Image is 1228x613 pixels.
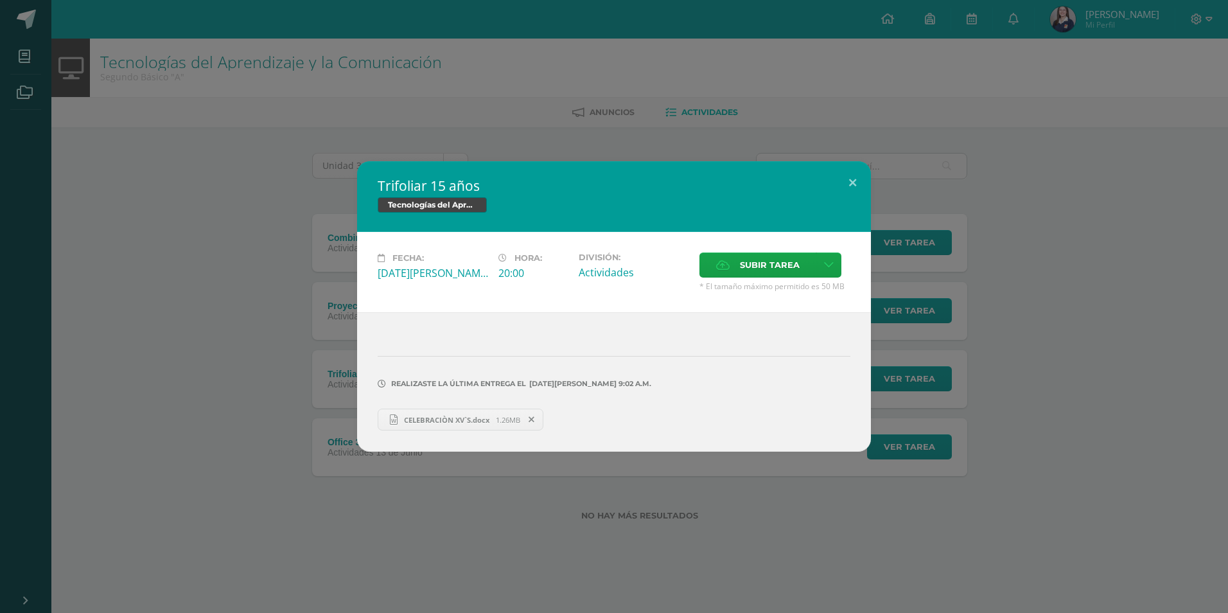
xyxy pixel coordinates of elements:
div: [DATE][PERSON_NAME] [378,266,488,280]
h2: Trifoliar 15 años [378,177,850,195]
span: Fecha: [392,253,424,263]
span: 1.26MB [496,415,520,425]
span: Tecnologías del Aprendizaje y la Comunicación [378,197,487,213]
span: Realizaste la última entrega el [391,379,526,388]
span: [DATE][PERSON_NAME] 9:02 a.m. [526,384,651,384]
span: CELEBRACIÒN XV`S.docx [398,415,496,425]
label: División: [579,253,689,262]
a: CELEBRACIÒN XV`S.docx 1.26MB [378,409,543,431]
span: Remover entrega [521,413,543,427]
span: * El tamaño máximo permitido es 50 MB [699,281,850,292]
div: 20:00 [498,266,568,280]
div: Actividades [579,265,689,280]
span: Subir tarea [740,253,800,277]
button: Close (Esc) [834,161,871,205]
span: Hora: [514,253,542,263]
